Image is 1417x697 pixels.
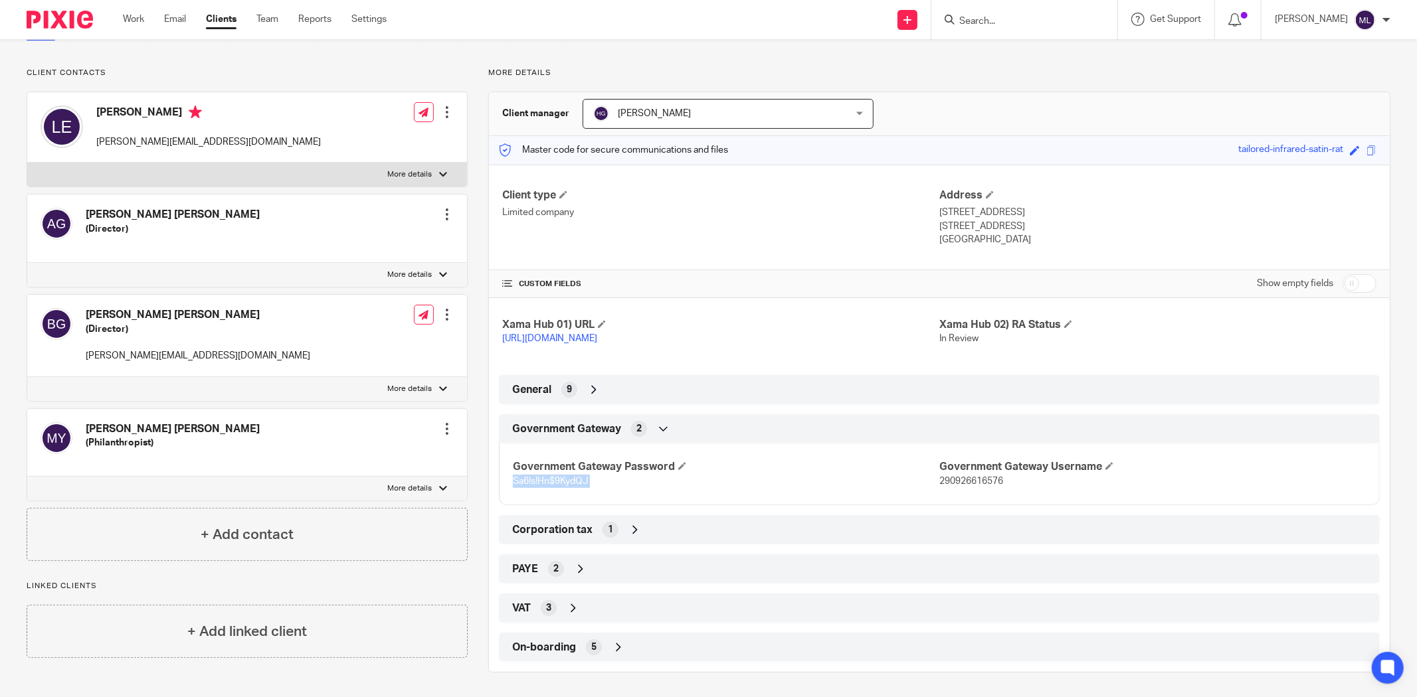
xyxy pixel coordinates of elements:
span: Sa6!s!Hn$9KydQJ [513,477,588,486]
p: [PERSON_NAME] [1275,13,1348,26]
img: svg%3E [41,308,72,340]
p: [STREET_ADDRESS] [939,220,1376,233]
span: 9 [567,383,572,396]
h4: Client type [502,189,939,202]
h4: + Add linked client [187,621,307,642]
span: 5 [591,641,597,654]
span: 2 [553,562,559,576]
span: 1 [608,523,613,536]
p: More details [388,483,432,494]
span: In Review [939,334,979,343]
h5: (Philanthropist) [86,436,260,449]
p: More details [388,384,432,394]
img: Pixie [27,11,93,29]
h3: Client manager [502,107,569,120]
p: Linked clients [27,581,468,591]
i: Primary [189,106,202,119]
img: svg%3E [41,422,72,454]
p: [STREET_ADDRESS] [939,206,1376,219]
h4: Xama Hub 02) RA Status [939,318,1376,332]
img: svg%3E [41,106,83,148]
h4: + Add contact [201,524,294,545]
h4: [PERSON_NAME] [PERSON_NAME] [86,308,310,322]
p: [PERSON_NAME][EMAIL_ADDRESS][DOMAIN_NAME] [86,349,310,362]
h4: Address [939,189,1376,202]
img: svg%3E [593,106,609,121]
a: Team [256,13,278,26]
p: More details [488,68,1390,78]
img: svg%3E [41,208,72,240]
span: [PERSON_NAME] [618,109,691,118]
label: Show empty fields [1257,277,1333,290]
a: Settings [351,13,387,26]
span: 3 [546,601,551,615]
span: Get Support [1150,15,1201,24]
p: More details [388,270,432,280]
span: VAT [512,601,531,615]
span: Corporation tax [512,523,593,537]
span: PAYE [512,562,538,576]
p: Master code for secure communications and files [499,143,728,157]
h5: (Director) [86,222,260,236]
p: [GEOGRAPHIC_DATA] [939,233,1376,246]
h4: Xama Hub 01) URL [502,318,939,332]
span: 2 [636,422,642,435]
span: 290926616576 [939,477,1003,486]
a: Email [164,13,186,26]
h4: CUSTOM FIELDS [502,279,939,289]
p: Limited company [502,206,939,219]
a: Work [123,13,144,26]
div: tailored-infrared-satin-rat [1238,143,1343,158]
input: Search [958,16,1078,28]
a: [URL][DOMAIN_NAME] [502,334,597,343]
span: Government Gateway [512,422,621,436]
span: On-boarding [512,641,576,655]
p: [PERSON_NAME][EMAIL_ADDRESS][DOMAIN_NAME] [96,135,321,149]
p: Client contacts [27,68,468,78]
p: More details [388,169,432,180]
h4: [PERSON_NAME] [PERSON_NAME] [86,208,260,222]
h4: Government Gateway Username [939,460,1366,474]
h4: [PERSON_NAME] [PERSON_NAME] [86,422,260,436]
h4: [PERSON_NAME] [96,106,321,122]
img: svg%3E [1355,9,1376,31]
a: Clients [206,13,236,26]
h4: Government Gateway Password [513,460,939,474]
h5: (Director) [86,323,310,336]
span: General [512,383,551,397]
a: Reports [298,13,331,26]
